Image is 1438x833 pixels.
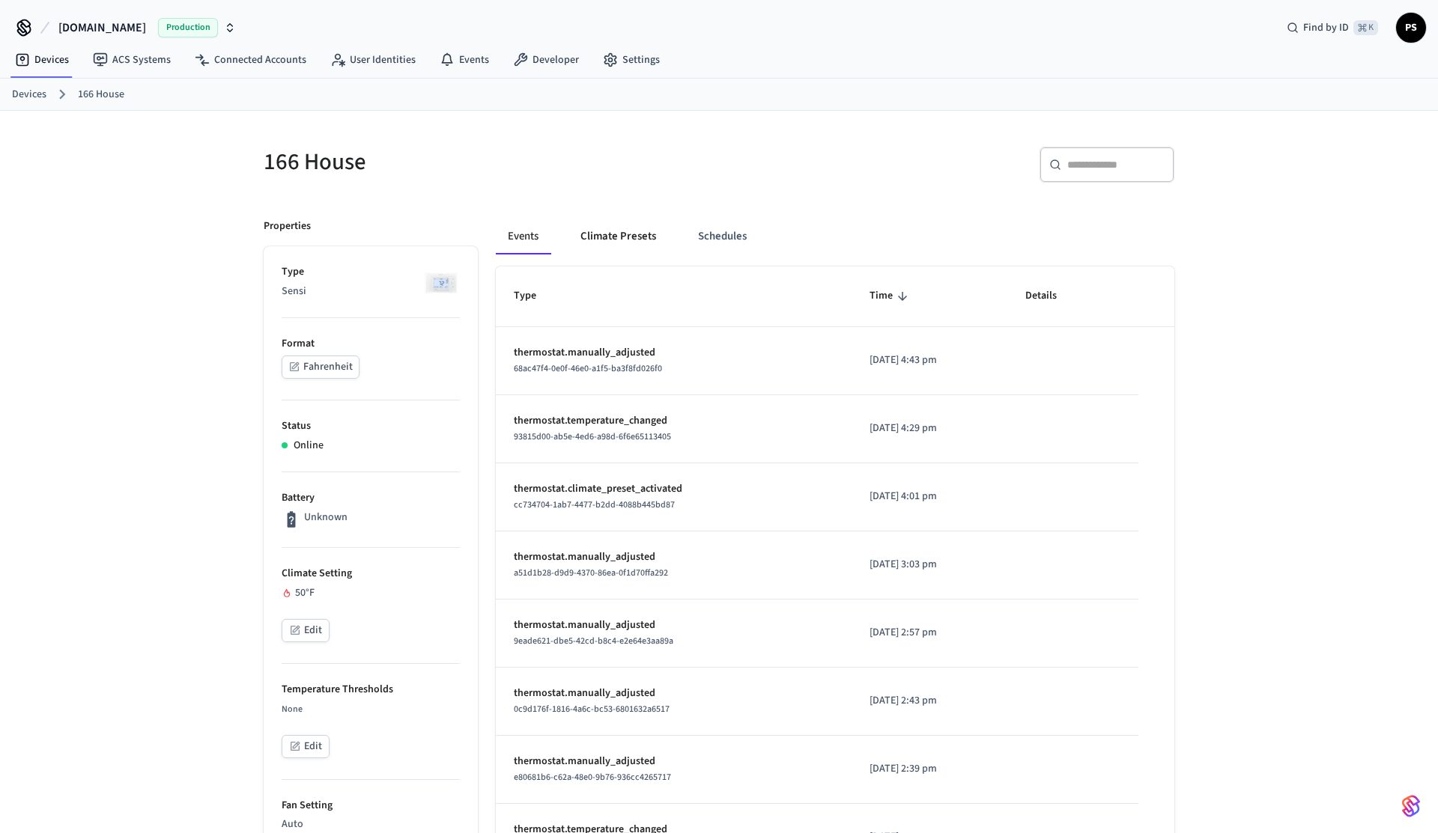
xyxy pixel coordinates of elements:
[282,798,460,814] p: Fan Setting
[501,46,591,73] a: Developer
[3,46,81,73] a: Devices
[514,481,834,497] p: thermostat.climate_preset_activated
[1402,794,1420,818] img: SeamLogoGradient.69752ec5.svg
[514,413,834,429] p: thermostat.temperature_changed
[282,566,460,582] p: Climate Setting
[81,46,183,73] a: ACS Systems
[282,585,460,601] div: 50 °F
[1396,13,1426,43] button: PS
[264,219,311,234] p: Properties
[282,682,460,698] p: Temperature Thresholds
[591,46,672,73] a: Settings
[183,46,318,73] a: Connected Accounts
[514,617,834,633] p: thermostat.manually_adjusted
[514,635,673,647] span: 9eade621-dbe5-42cd-b8c4-e2e64e3aa89a
[514,498,675,511] span: cc734704-1ab7-4477-b2dd-4088b445bd87
[282,284,460,299] p: Sensi
[496,219,550,254] button: Events
[514,686,834,701] p: thermostat.manually_adjusted
[686,219,759,254] button: Schedules
[282,336,460,352] p: Format
[264,147,710,177] h5: 166 House
[514,703,670,715] span: 0c9d176f-1816-4a6c-bc53-6801632a6517
[282,735,330,758] button: Edit
[514,567,668,579] span: a51d1b28-d9d9-4370-86ea-0f1d70ffa292
[1275,14,1390,41] div: Find by ID⌘ K
[514,771,671,784] span: e80681b6-c62a-48e0-9b76-936cc4265717
[870,693,989,709] p: [DATE] 2:43 pm
[12,87,46,103] a: Devices
[1398,14,1425,41] span: PS
[304,510,348,525] p: Unknown
[422,264,460,302] img: Sensi Smart Thermostat (White)
[1025,284,1076,308] span: Details
[870,353,989,368] p: [DATE] 4:43 pm
[870,421,989,436] p: [DATE] 4:29 pm
[514,754,834,769] p: thermostat.manually_adjusted
[870,489,989,504] p: [DATE] 4:01 pm
[514,362,662,375] span: 68ac47f4-0e0f-46e0-a1f5-ba3f8fd026f0
[282,356,359,379] button: Fahrenheit
[514,549,834,565] p: thermostat.manually_adjusted
[568,219,668,254] button: Climate Presets
[282,619,330,642] button: Edit
[282,703,303,715] span: None
[514,345,834,361] p: thermostat.manually_adjusted
[514,430,671,443] span: 93815d00-ab5e-4ed6-a98d-6f6e65113405
[294,438,324,454] p: Online
[428,46,501,73] a: Events
[58,19,146,37] span: [DOMAIN_NAME]
[282,418,460,434] p: Status
[318,46,428,73] a: User Identities
[870,625,989,641] p: [DATE] 2:57 pm
[282,490,460,506] p: Battery
[78,87,124,103] a: 166 House
[1303,20,1349,35] span: Find by ID
[158,18,218,37] span: Production
[870,557,989,573] p: [DATE] 3:03 pm
[514,284,556,308] span: Type
[1353,20,1378,35] span: ⌘ K
[870,761,989,777] p: [DATE] 2:39 pm
[870,284,912,308] span: Time
[282,817,460,832] p: Auto
[282,264,460,280] p: Type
